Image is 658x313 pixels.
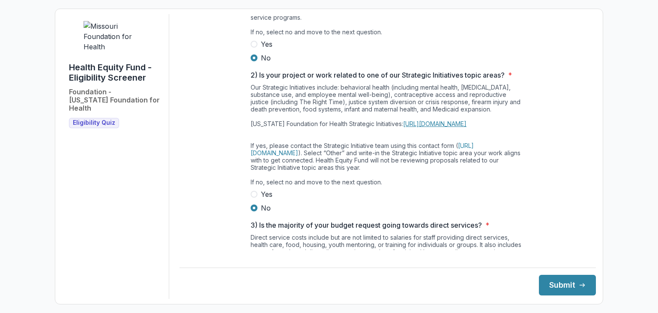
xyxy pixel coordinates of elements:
[251,70,505,80] p: 2) Is your project or work related to one of our Strategic Initiatives topic areas?
[251,6,525,39] div: If yes, the Health Equity Fund is not intended to replace lost or lapsed federal funding for dire...
[73,119,115,126] span: Eligibility Quiz
[69,62,162,83] h1: Health Equity Fund - Eligibility Screener
[539,275,596,295] button: Submit
[261,203,271,213] span: No
[261,53,271,63] span: No
[251,234,525,310] div: Direct service costs include but are not limited to salaries for staff providing direct services,...
[251,142,474,156] a: [URL][DOMAIN_NAME]
[403,120,467,127] a: [URL][DOMAIN_NAME]
[251,84,525,189] div: Our Strategic Initiatives include: behavioral health (including mental health, [MEDICAL_DATA], su...
[251,220,482,230] p: 3) Is the majority of your budget request going towards direct services?
[261,39,272,49] span: Yes
[69,88,162,113] h2: Foundation - [US_STATE] Foundation for Health
[84,21,148,52] img: Missouri Foundation for Health
[261,189,272,199] span: Yes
